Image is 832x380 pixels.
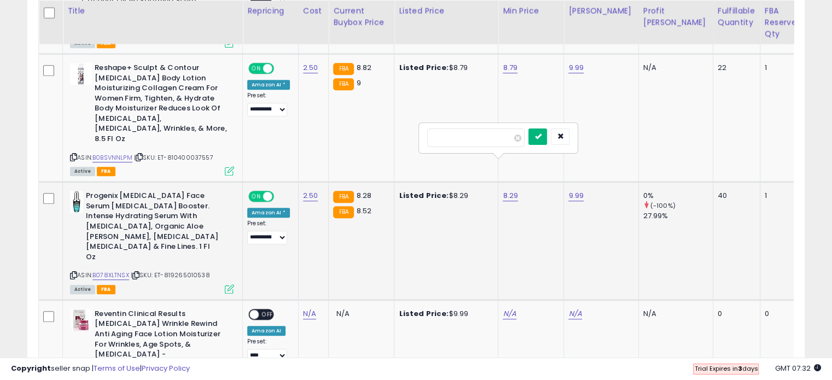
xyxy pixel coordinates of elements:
[765,63,798,73] div: 1
[333,5,389,28] div: Current Buybox Price
[399,62,449,73] b: Listed Price:
[765,191,798,201] div: 1
[272,192,290,201] span: OFF
[399,309,490,319] div: $9.99
[303,190,318,201] a: 2.50
[247,92,290,116] div: Preset:
[303,5,324,17] div: Cost
[399,191,490,201] div: $8.29
[568,190,584,201] a: 9.99
[399,5,493,17] div: Listed Price
[568,308,581,319] a: N/A
[503,190,518,201] a: 8.29
[247,5,294,17] div: Repricing
[357,190,372,201] span: 8.28
[70,167,95,176] span: All listings currently available for purchase on Amazon
[142,363,190,373] a: Privacy Policy
[775,363,821,373] span: 2025-08-15 07:32 GMT
[303,308,316,319] a: N/A
[399,190,449,201] b: Listed Price:
[70,191,83,213] img: 41ICOmtYRsL._SL40_.jpg
[247,338,290,363] div: Preset:
[97,285,115,294] span: FBA
[247,80,290,90] div: Amazon AI *
[718,309,752,319] div: 0
[94,363,140,373] a: Terms of Use
[134,153,213,162] span: | SKU: ET-810400037557
[399,63,490,73] div: $8.79
[718,191,752,201] div: 40
[67,5,238,17] div: Title
[92,153,132,162] a: B0BSVNNLPM
[247,326,286,336] div: Amazon AI
[357,62,372,73] span: 8.82
[650,201,676,210] small: (-100%)
[718,63,752,73] div: 22
[643,191,713,201] div: 0%
[643,309,705,319] div: N/A
[643,63,705,73] div: N/A
[333,63,353,75] small: FBA
[259,309,276,319] span: OFF
[97,167,115,176] span: FBA
[643,5,708,28] div: Profit [PERSON_NAME]
[568,5,633,17] div: [PERSON_NAME]
[92,271,129,280] a: B078XLTNSX
[70,309,92,331] img: 41W6ebY90eL._SL40_.jpg
[399,308,449,319] b: Listed Price:
[568,62,584,73] a: 9.99
[333,78,353,90] small: FBA
[95,63,228,147] b: Reshape+ Sculpt & Contour [MEDICAL_DATA] Body Lotion Moisturizing Collagen Cream For Women Firm, ...
[694,364,758,373] span: Trial Expires in days
[503,62,517,73] a: 8.79
[131,271,210,279] span: | SKU: ET-819265010538
[503,5,559,17] div: Min Price
[11,364,190,374] div: seller snap | |
[247,208,290,218] div: Amazon AI *
[303,62,318,73] a: 2.50
[765,5,801,40] div: FBA Reserved Qty
[70,285,95,294] span: All listings currently available for purchase on Amazon
[765,309,798,319] div: 0
[333,206,353,218] small: FBA
[272,64,290,73] span: OFF
[737,364,742,373] b: 3
[86,191,219,265] b: Progenix [MEDICAL_DATA] Face Serum [MEDICAL_DATA] Booster. Intense Hydrating Serum With [MEDICAL_...
[249,64,263,73] span: ON
[70,63,234,174] div: ASIN:
[336,308,349,319] span: N/A
[333,191,353,203] small: FBA
[357,78,361,88] span: 9
[11,363,51,373] strong: Copyright
[70,63,92,85] img: 31dItNx+0UL._SL40_.jpg
[718,5,755,28] div: Fulfillable Quantity
[70,191,234,293] div: ASIN:
[247,220,290,244] div: Preset:
[357,206,372,216] span: 8.52
[503,308,516,319] a: N/A
[249,192,263,201] span: ON
[643,211,713,221] div: 27.99%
